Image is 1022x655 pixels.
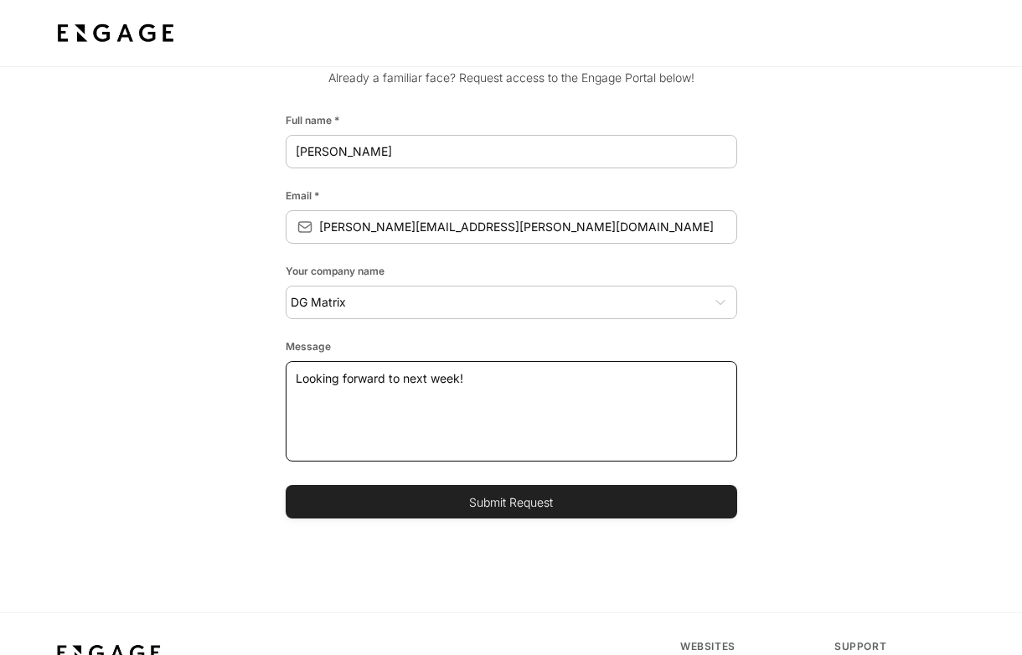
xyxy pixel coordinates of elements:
textarea: Looking forward to next week! [296,361,727,462]
input: Your email [319,212,737,242]
div: Message [286,333,737,354]
div: Email * [286,182,737,204]
button: Open [712,294,729,311]
div: Websites [680,640,814,653]
button: Submit Request [286,485,737,518]
input: Your Name [286,137,737,167]
p: Looking to gain access to our family of startup teams and corporate contacts? Already a familiar ... [286,51,737,100]
img: bdf1fb74-1727-4ba0-a5bd-bc74ae9fc70b.jpeg [54,18,178,49]
div: Support [834,640,968,653]
div: Full name * [286,106,737,128]
div: Your company name [286,257,737,279]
